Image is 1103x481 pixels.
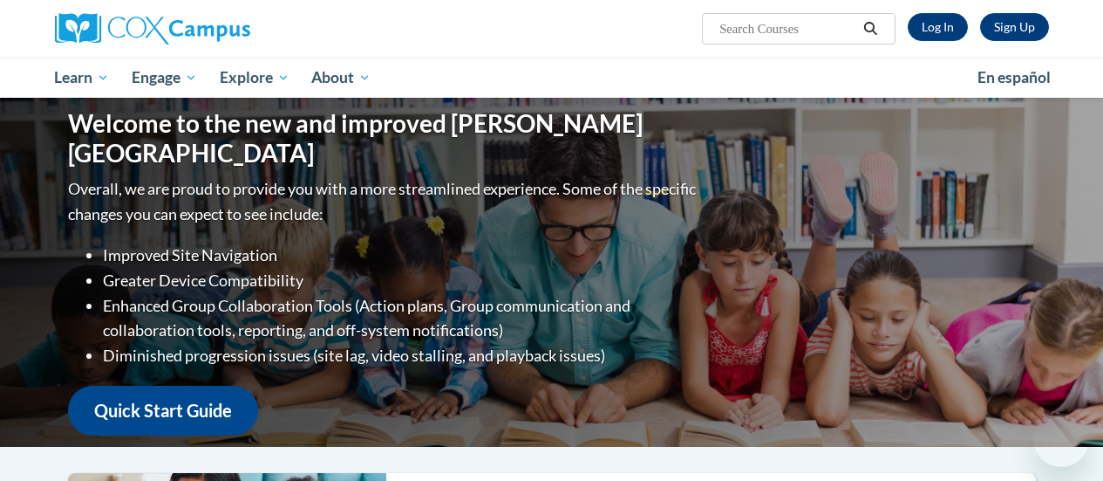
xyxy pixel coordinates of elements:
[1033,411,1089,467] iframe: Button to launch messaging window
[68,386,258,436] a: Quick Start Guide
[977,68,1051,86] span: En español
[300,58,382,98] a: About
[857,18,883,39] button: Search
[220,67,289,88] span: Explore
[908,13,968,41] a: Log In
[68,109,700,168] h1: Welcome to the new and improved [PERSON_NAME][GEOGRAPHIC_DATA]
[42,58,1062,98] div: Main menu
[44,58,121,98] a: Learn
[718,18,857,39] input: Search Courses
[966,59,1062,96] a: En español
[68,176,700,227] p: Overall, we are proud to provide you with a more streamlined experience. Some of the specific cha...
[311,67,371,88] span: About
[103,268,700,293] li: Greater Device Compatibility
[55,13,369,45] a: Cox Campus
[120,58,208,98] a: Engage
[55,13,250,45] img: Cox Campus
[103,293,700,344] li: Enhanced Group Collaboration Tools (Action plans, Group communication and collaboration tools, re...
[54,67,109,88] span: Learn
[132,67,197,88] span: Engage
[980,13,1049,41] a: Register
[208,58,301,98] a: Explore
[103,343,700,368] li: Diminished progression issues (site lag, video stalling, and playback issues)
[103,243,700,268] li: Improved Site Navigation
